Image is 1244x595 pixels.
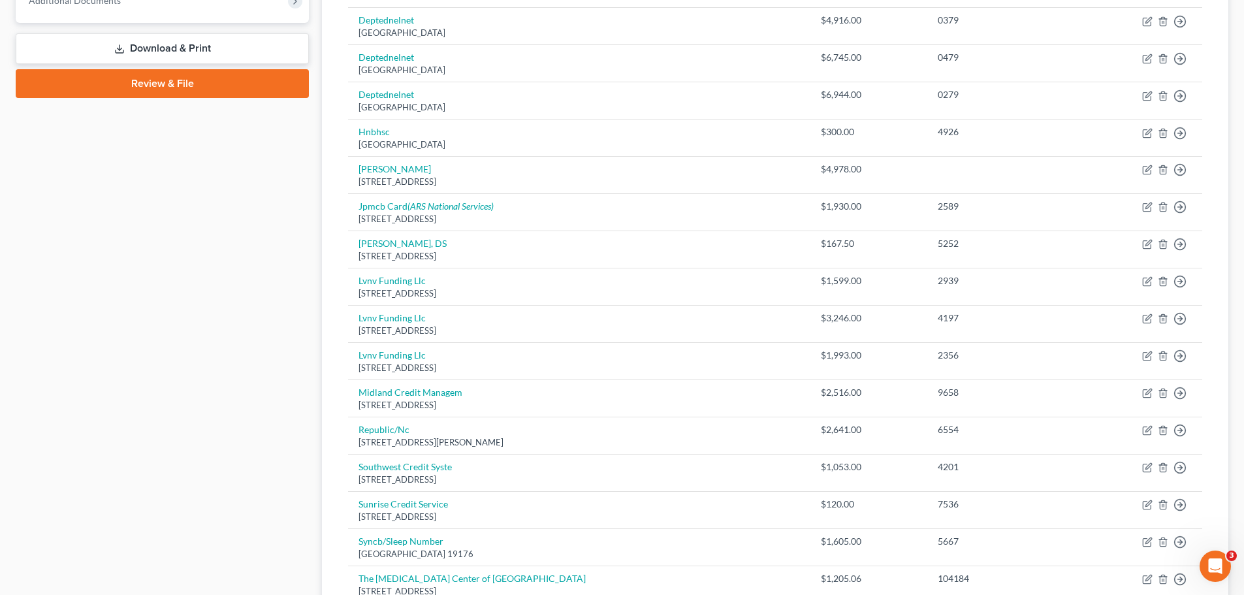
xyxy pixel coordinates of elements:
div: $4,916.00 [821,14,917,27]
div: [GEOGRAPHIC_DATA] 19176 [359,548,799,560]
div: $167.50 [821,237,917,250]
i: (ARS National Services) [407,201,494,212]
div: $1,930.00 [821,200,917,213]
div: $4,978.00 [821,163,917,176]
div: [STREET_ADDRESS] [359,399,799,411]
a: Lvnv Funding Llc [359,312,426,323]
a: Sunrise Credit Service [359,498,448,509]
span: 3 [1226,551,1237,561]
div: [STREET_ADDRESS] [359,250,799,263]
div: $6,944.00 [821,88,917,101]
div: 6554 [938,423,1068,436]
div: [GEOGRAPHIC_DATA] [359,101,799,114]
div: 104184 [938,572,1068,585]
div: 0279 [938,88,1068,101]
a: Syncb/Sleep Number [359,536,443,547]
div: 4201 [938,460,1068,474]
div: [GEOGRAPHIC_DATA] [359,64,799,76]
div: 2589 [938,200,1068,213]
div: $1,599.00 [821,274,917,287]
div: 2939 [938,274,1068,287]
div: $120.00 [821,498,917,511]
div: [STREET_ADDRESS] [359,325,799,337]
div: 4926 [938,125,1068,138]
div: [STREET_ADDRESS] [359,474,799,486]
div: $1,205.06 [821,572,917,585]
div: 0479 [938,51,1068,64]
a: Review & File [16,69,309,98]
div: 0379 [938,14,1068,27]
div: [STREET_ADDRESS] [359,213,799,225]
div: [GEOGRAPHIC_DATA] [359,27,799,39]
div: $1,605.00 [821,535,917,548]
div: 4197 [938,312,1068,325]
a: [PERSON_NAME], DS [359,238,447,249]
a: Lvnv Funding Llc [359,349,426,361]
div: $6,745.00 [821,51,917,64]
div: 5667 [938,535,1068,548]
iframe: Intercom live chat [1200,551,1231,582]
div: [STREET_ADDRESS] [359,511,799,523]
a: [PERSON_NAME] [359,163,431,174]
a: The [MEDICAL_DATA] Center of [GEOGRAPHIC_DATA] [359,573,586,584]
div: [STREET_ADDRESS][PERSON_NAME] [359,436,799,449]
div: $2,516.00 [821,386,917,399]
div: $2,641.00 [821,423,917,436]
a: Lvnv Funding Llc [359,275,426,286]
div: $1,993.00 [821,349,917,362]
a: Hnbhsc [359,126,390,137]
div: 7536 [938,498,1068,511]
div: [STREET_ADDRESS] [359,362,799,374]
div: [STREET_ADDRESS] [359,176,799,188]
a: Deptednelnet [359,89,414,100]
div: $1,053.00 [821,460,917,474]
a: Deptednelnet [359,14,414,25]
div: 9658 [938,386,1068,399]
div: $300.00 [821,125,917,138]
div: 2356 [938,349,1068,362]
a: Southwest Credit Syste [359,461,452,472]
div: 5252 [938,237,1068,250]
a: Download & Print [16,33,309,64]
a: Midland Credit Managem [359,387,462,398]
a: Republic/Nc [359,424,409,435]
a: Jpmcb Card(ARS National Services) [359,201,494,212]
div: [STREET_ADDRESS] [359,287,799,300]
div: $3,246.00 [821,312,917,325]
a: Deptednelnet [359,52,414,63]
div: [GEOGRAPHIC_DATA] [359,138,799,151]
